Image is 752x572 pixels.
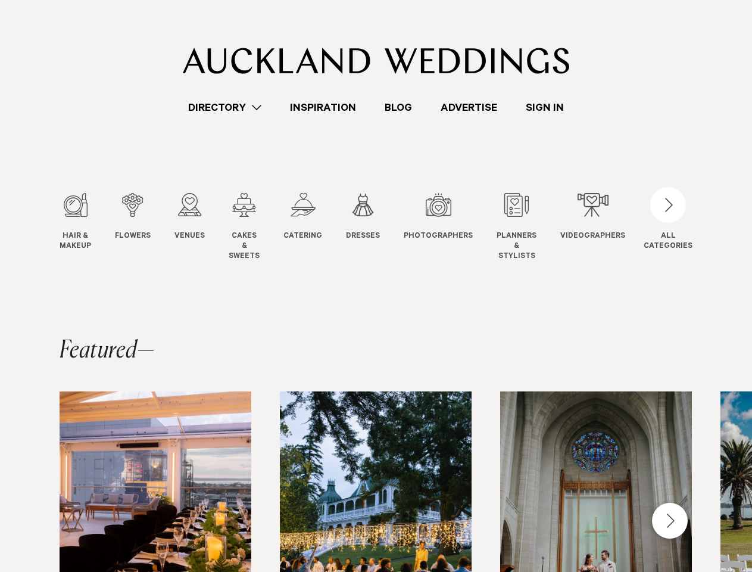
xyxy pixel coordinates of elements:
a: Blog [370,100,426,116]
a: Flowers [115,193,151,242]
a: Dresses [346,193,380,242]
span: Videographers [560,232,625,242]
span: Dresses [346,232,380,242]
h2: Featured [60,339,155,363]
swiper-slide: 8 / 12 [497,193,560,262]
a: Cakes & Sweets [229,193,260,262]
span: Catering [283,232,322,242]
a: Photographers [404,193,473,242]
span: Venues [174,232,205,242]
swiper-slide: 9 / 12 [560,193,649,262]
a: Videographers [560,193,625,242]
a: Venues [174,193,205,242]
swiper-slide: 6 / 12 [346,193,404,262]
a: Inspiration [276,100,370,116]
span: Planners & Stylists [497,232,536,262]
a: Sign In [511,100,578,116]
swiper-slide: 3 / 12 [174,193,229,262]
swiper-slide: 4 / 12 [229,193,283,262]
span: Cakes & Sweets [229,232,260,262]
swiper-slide: 7 / 12 [404,193,497,262]
span: Flowers [115,232,151,242]
img: Auckland Weddings Logo [183,48,569,74]
a: Hair & Makeup [60,193,91,252]
a: Advertise [426,100,511,116]
button: ALLCATEGORIES [644,193,692,249]
a: Planners & Stylists [497,193,536,262]
swiper-slide: 1 / 12 [60,193,115,262]
a: Directory [174,100,276,116]
span: Photographers [404,232,473,242]
span: Hair & Makeup [60,232,91,252]
swiper-slide: 2 / 12 [115,193,174,262]
swiper-slide: 5 / 12 [283,193,346,262]
a: Catering [283,193,322,242]
div: ALL CATEGORIES [644,232,692,252]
